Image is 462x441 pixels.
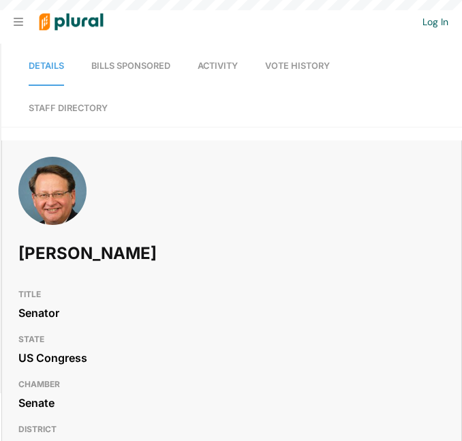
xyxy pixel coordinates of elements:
[18,233,275,274] h1: [PERSON_NAME]
[422,16,448,28] a: Log In
[29,47,64,86] a: Details
[91,61,170,71] span: Bills Sponsored
[18,393,445,413] div: Senate
[18,303,445,323] div: Senator
[18,331,445,348] h3: STATE
[265,47,330,86] a: Vote History
[18,421,445,438] h3: DISTRICT
[198,61,238,71] span: Activity
[29,89,108,127] a: Staff Directory
[18,286,445,303] h3: TITLE
[18,376,445,393] h3: CHAMBER
[18,348,445,368] div: US Congress
[18,157,87,240] img: Headshot of Gary Peters
[265,61,330,71] span: Vote History
[198,47,238,86] a: Activity
[91,47,170,86] a: Bills Sponsored
[29,61,64,71] span: Details
[29,1,114,44] img: Logo for Plural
